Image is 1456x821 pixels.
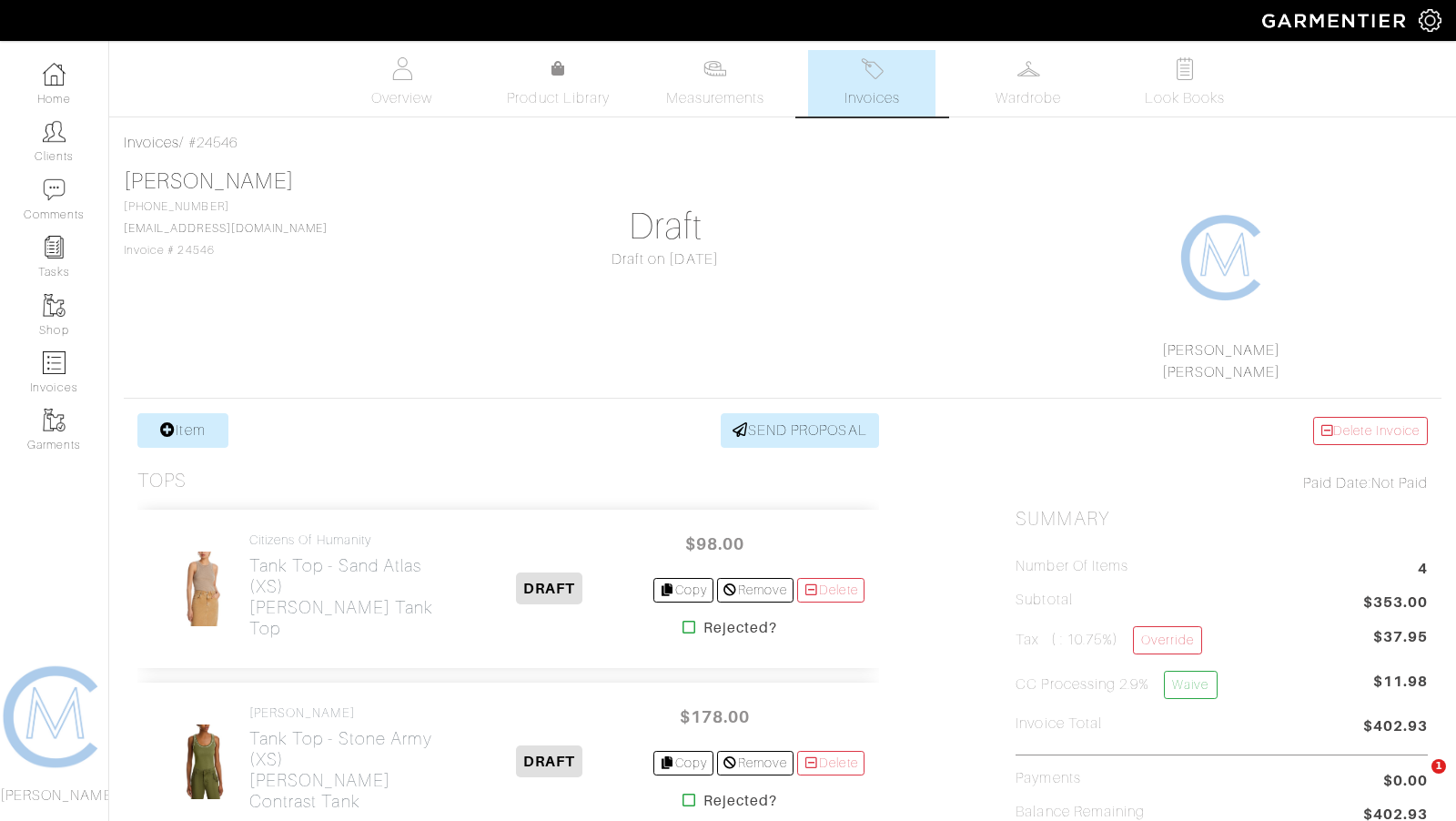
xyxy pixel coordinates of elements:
[652,50,780,117] a: Measurements
[996,87,1061,109] span: Wardrobe
[43,236,66,258] img: reminder-icon-8004d30b9f0a5d33ae49ab947aed9ed385cf756f9e5892f1edd6e32f2345188e.png
[1016,592,1072,609] h5: Subtotal
[43,120,66,143] img: clients-icon-6bae9207a08558b7cb47a8932f037763ab4055f8c8b6bfacd5dc20c3e0201464.png
[808,50,935,117] a: Invoices
[371,87,432,109] span: Overview
[721,413,879,448] a: SEND PROPOSAL
[137,413,228,448] a: Item
[844,87,900,109] span: Invoices
[661,697,770,736] span: $178.00
[124,222,328,235] a: [EMAIL_ADDRESS][DOMAIN_NAME]
[249,728,447,812] h2: Tank Top - Stone Army (XS) [PERSON_NAME] Contrast Tank
[390,57,413,80] img: basicinfo-40fd8af6dae0f16599ec9e87c0ef1c0a1fdea2edbe929e3d69a839185d80c458.svg
[173,551,235,627] img: 6HjL7tJ1PT4UHeyWeg72X7RA
[173,724,235,800] img: 1BM8e8Zb6YxuPMWgQ4hrc8jZ
[965,50,1092,117] a: Wardrobe
[1016,770,1080,787] h5: Payments
[1016,508,1428,531] h2: Summary
[1016,671,1217,699] h5: CC Processing 2.9%
[339,50,466,117] a: Overview
[1394,759,1438,803] iframe: Intercom live chat
[1383,770,1428,792] span: $0.00
[1419,9,1441,32] img: gear-icon-white-bd11855cb880d31180b6d7d6211b90ccbf57a29d726f0c71d8c61bd08dd39cc2.png
[1133,626,1201,654] a: Override
[1373,626,1428,648] span: $37.95
[516,745,582,777] span: DRAFT
[43,63,66,86] img: dashboard-icon-dbcd8f5a0b271acd01030246c82b418ddd0df26cd7fceb0bd07c9910d44c42f6.png
[1363,715,1428,740] span: $402.93
[666,87,765,109] span: Measurements
[1162,342,1280,359] a: [PERSON_NAME]
[1363,592,1428,616] span: $353.00
[1164,671,1217,699] a: Waive
[717,578,793,603] a: Remove
[1162,364,1280,380] a: [PERSON_NAME]
[1174,57,1197,80] img: todo-9ac3debb85659649dc8f770b8b6100bb5dab4b48dedcbae339e5042a72dfd3cc.svg
[661,524,770,563] span: $98.00
[1178,212,1269,303] img: 1608267731955.png.png
[653,578,714,603] a: Copy
[1016,804,1145,821] h5: Balance Remaining
[249,705,447,721] h4: [PERSON_NAME]
[507,87,610,109] span: Product Library
[124,135,179,151] a: Invoices
[43,351,66,374] img: orders-icon-0abe47150d42831381b5fb84f609e132dff9fe21cb692f30cb5eec754e2cba89.png
[249,705,447,812] a: [PERSON_NAME] Tank Top - Stone Army (XS)[PERSON_NAME] Contrast Tank
[861,57,884,80] img: orders-27d20c2124de7fd6de4e0e44c1d41de31381a507db9b33961299e4e07d508b8c.svg
[1253,5,1419,36] img: garmentier-logo-header-white-b43fb05a5012e4ada735d5af1a66efaba907eab6374d6393d1fbf88cb4ef424d.png
[1017,57,1040,80] img: wardrobe-487a4870c1b7c33e795ec22d11cfc2ed9d08956e64fb3008fe2437562e282088.svg
[653,751,714,775] a: Copy
[495,58,622,109] a: Product Library
[717,751,793,775] a: Remove
[1145,87,1226,109] span: Look Books
[460,205,872,248] h1: Draft
[43,178,66,201] img: comment-icon-a0a6a9ef722e966f86d9cbdc48e553b5cf19dbc54f86b18d962a5391bc8f6eb6.png
[249,532,447,548] h4: Citizens of Humanity
[1121,50,1249,117] a: Look Books
[124,169,294,193] a: [PERSON_NAME]
[1418,558,1428,583] span: 4
[124,200,328,257] span: [PHONE_NUMBER] Invoice # 24546
[797,578,864,603] a: Delete
[43,294,66,317] img: garments-icon-b7da505a4dc4fd61783c78ac3ca0ef83fa9d6f193b1c9dc38574b1d14d53ca28.png
[43,409,66,431] img: garments-icon-b7da505a4dc4fd61783c78ac3ca0ef83fa9d6f193b1c9dc38574b1d14d53ca28.png
[1016,626,1201,654] h5: Tax ( : 10.75%)
[516,573,582,604] span: DRAFT
[1313,417,1428,445] a: Delete Invoice
[703,617,777,639] strong: Rejected?
[1373,671,1428,706] span: $11.98
[1431,759,1446,774] span: 1
[124,132,1441,154] div: / #24546
[703,57,726,80] img: measurements-466bbee1fd09ba9460f595b01e5d73f9e2bff037440d3c8f018324cb6cdf7a4a.svg
[703,790,777,812] strong: Rejected?
[460,248,872,270] div: Draft on [DATE]
[1303,475,1371,492] span: Paid Date:
[1016,472,1428,494] div: Not Paid
[1016,715,1102,733] h5: Invoice Total
[249,555,447,639] h2: Tank Top - Sand Atlas (XS) [PERSON_NAME] Tank Top
[249,532,447,639] a: Citizens of Humanity Tank Top - Sand Atlas (XS)[PERSON_NAME] Tank Top
[1016,558,1128,575] h5: Number of Items
[797,751,864,775] a: Delete
[137,470,187,492] h3: Tops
